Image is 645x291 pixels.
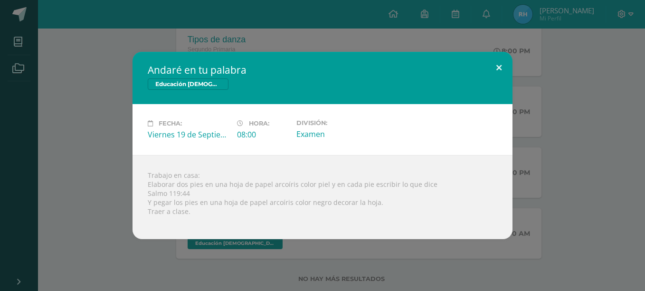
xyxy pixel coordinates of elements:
[148,63,497,77] h2: Andaré en tu palabra
[237,129,289,140] div: 08:00
[485,52,512,84] button: Close (Esc)
[296,129,378,139] div: Examen
[148,129,229,140] div: Viernes 19 de Septiembre
[133,155,512,239] div: Trabajo en casa: Elaborar dos pies en una hoja de papel arcoíris color piel y en cada pie escribi...
[296,119,378,126] label: División:
[249,120,269,127] span: Hora:
[148,78,228,90] span: Educación [DEMOGRAPHIC_DATA]
[159,120,182,127] span: Fecha:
